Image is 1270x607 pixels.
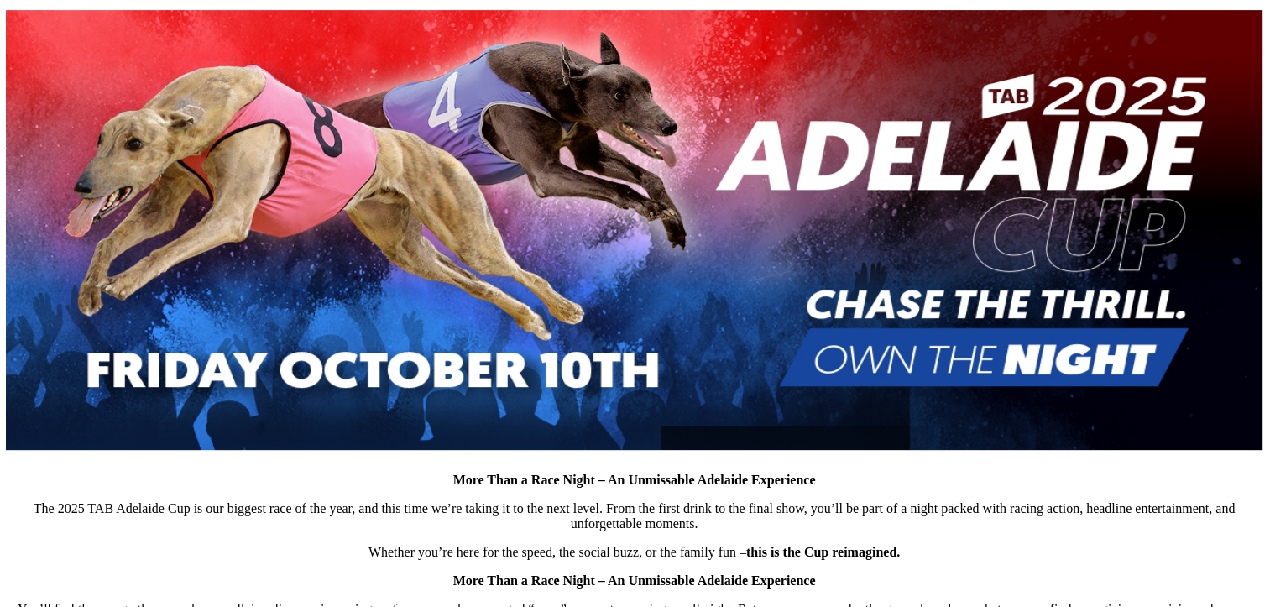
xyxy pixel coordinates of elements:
[453,573,816,588] strong: More Than a Race Night – An Unmissable Adelaide Experience
[6,545,1262,560] p: Whether you’re here for the speed, the social buzz, or the family fun –
[6,501,1262,531] p: The 2025 TAB Adelaide Cup is our biggest race of the year, and this time we’re taking it to the n...
[6,10,1262,450] img: AdelaideCup2025_WebHeader_1310x524.jpg
[453,473,816,487] strong: More Than a Race Night – An Unmissable Adelaide Experience
[746,545,900,559] strong: this is the Cup reimagined.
